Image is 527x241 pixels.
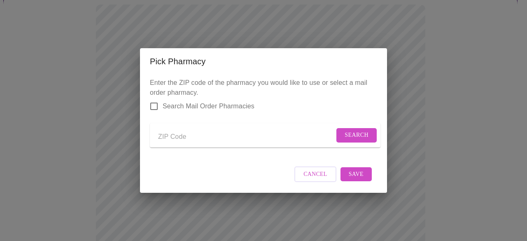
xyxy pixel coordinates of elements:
[158,130,334,143] input: Send a message to your care team
[163,101,254,111] span: Search Mail Order Pharmacies
[150,55,377,68] h2: Pick Pharmacy
[340,167,372,182] button: Save
[303,169,327,180] span: Cancel
[345,130,368,140] span: Search
[150,78,377,154] p: Enter the ZIP code of the pharmacy you would like to use or select a mail order pharmacy.
[336,128,377,143] button: Search
[294,166,336,183] button: Cancel
[349,169,364,180] span: Save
